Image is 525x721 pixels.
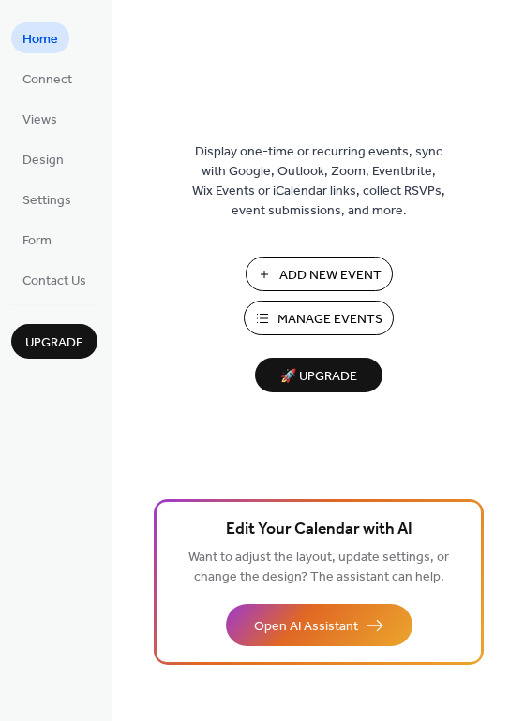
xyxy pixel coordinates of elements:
[246,257,393,291] button: Add New Event
[22,30,58,50] span: Home
[11,22,69,53] a: Home
[254,617,358,637] span: Open AI Assistant
[279,266,382,286] span: Add New Event
[11,264,97,295] a: Contact Us
[22,191,71,211] span: Settings
[22,151,64,170] span: Design
[188,545,449,590] span: Want to adjust the layout, update settings, or change the design? The assistant can help.
[226,604,412,646] button: Open AI Assistant
[25,333,83,353] span: Upgrade
[244,301,394,335] button: Manage Events
[192,142,445,221] span: Display one-time or recurring events, sync with Google, Outlook, Zoom, Eventbrite, Wix Events or ...
[22,110,57,130] span: Views
[11,184,82,214] a: Settings
[11,143,75,174] a: Design
[22,70,72,90] span: Connect
[11,224,63,255] a: Form
[11,103,68,134] a: Views
[266,364,371,390] span: 🚀 Upgrade
[277,310,382,330] span: Manage Events
[11,324,97,359] button: Upgrade
[22,231,52,251] span: Form
[22,272,86,291] span: Contact Us
[255,358,382,392] button: 🚀 Upgrade
[11,63,83,94] a: Connect
[226,517,412,543] span: Edit Your Calendar with AI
